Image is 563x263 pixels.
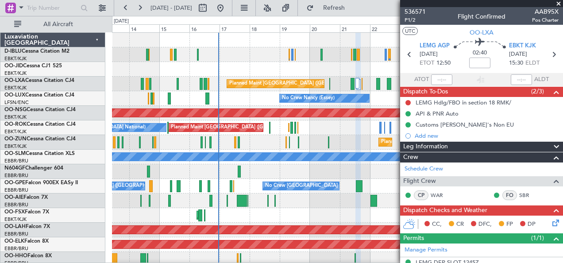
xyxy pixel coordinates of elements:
[4,231,28,237] a: EBBR/BRU
[4,180,78,186] a: OO-GPEFalcon 900EX EASy II
[420,42,450,50] span: LEMG AGP
[4,99,29,106] a: LFSN/ENC
[129,24,159,32] div: 14
[4,209,49,215] a: OO-FSXFalcon 7X
[381,135,484,149] div: Planned Maint Kortrijk-[GEOGRAPHIC_DATA]
[4,93,74,98] a: OO-LUXCessna Citation CJ4
[4,195,23,200] span: OO-AIE
[4,49,69,54] a: D-IBLUCessna Citation M2
[502,190,517,200] div: FO
[4,143,27,150] a: EBKT/KJK
[250,24,280,32] div: 18
[10,17,96,31] button: All Aircraft
[531,87,544,96] span: (2/3)
[405,16,426,24] span: P1/2
[229,77,369,90] div: Planned Maint [GEOGRAPHIC_DATA] ([GEOGRAPHIC_DATA])
[4,78,25,83] span: OO-LXA
[416,121,514,128] div: Customs [PERSON_NAME]'s Non EU
[99,24,129,32] div: 13
[340,24,370,32] div: 21
[403,87,448,97] span: Dispatch To-Dos
[4,216,27,223] a: EBKT/KJK
[403,142,448,152] span: Leg Information
[370,24,400,32] div: 22
[525,59,540,68] span: ELDT
[414,190,428,200] div: CP
[4,253,52,259] a: OO-HHOFalcon 8X
[4,224,50,229] a: OO-LAHFalcon 7X
[405,165,443,174] a: Schedule Crew
[41,179,189,193] div: No Crew [GEOGRAPHIC_DATA] ([GEOGRAPHIC_DATA] National)
[4,151,26,156] span: OO-SLM
[4,187,28,193] a: EBBR/BRU
[310,24,340,32] div: 20
[4,70,27,77] a: EBKT/KJK
[509,42,536,50] span: EBKT KJK
[405,246,447,255] a: Manage Permits
[458,12,505,21] div: Flight Confirmed
[302,1,355,15] button: Refresh
[23,21,93,27] span: All Aircraft
[528,220,536,229] span: DP
[506,220,513,229] span: FP
[4,195,48,200] a: OO-AIEFalcon 7X
[4,122,76,127] a: OO-ROKCessna Citation CJ4
[416,99,511,106] div: LEMG Hdlg/FBO in section 18 RMK/
[420,59,434,68] span: ETOT
[431,74,452,85] input: --:--
[4,85,27,91] a: EBKT/KJK
[189,24,220,32] div: 16
[456,220,464,229] span: CR
[4,93,25,98] span: OO-LUX
[403,233,424,244] span: Permits
[4,136,76,142] a: OO-ZUNCessna Citation CJ4
[415,132,559,139] div: Add new
[4,136,27,142] span: OO-ZUN
[4,245,28,252] a: EBBR/BRU
[316,5,353,11] span: Refresh
[4,107,27,112] span: OO-NSG
[4,114,27,120] a: EBKT/KJK
[4,122,27,127] span: OO-ROK
[4,158,28,164] a: EBBR/BRU
[431,191,451,199] a: WAR
[282,92,335,105] div: No Crew Nancy (Essey)
[478,220,492,229] span: DFC,
[114,18,129,25] div: [DATE]
[534,75,549,84] span: ALDT
[432,220,442,229] span: CC,
[403,176,436,186] span: Flight Crew
[4,63,62,69] a: OO-JIDCessna CJ1 525
[4,166,63,171] a: N604GFChallenger 604
[150,4,192,12] span: [DATE] - [DATE]
[4,166,25,171] span: N604GF
[4,253,27,259] span: OO-HHO
[470,28,494,37] span: OO-LXA
[159,24,189,32] div: 15
[436,59,451,68] span: 12:50
[420,50,438,59] span: [DATE]
[403,205,487,216] span: Dispatch Checks and Weather
[27,1,78,15] input: Trip Number
[4,239,24,244] span: OO-ELK
[4,107,76,112] a: OO-NSGCessna Citation CJ4
[473,49,487,58] span: 02:40
[414,75,429,84] span: ATOT
[509,59,523,68] span: 15:30
[405,7,426,16] span: 536571
[4,151,75,156] a: OO-SLMCessna Citation XLS
[220,24,250,32] div: 17
[531,233,544,243] span: (1/1)
[4,201,28,208] a: EBBR/BRU
[403,152,418,162] span: Crew
[171,121,310,134] div: Planned Maint [GEOGRAPHIC_DATA] ([GEOGRAPHIC_DATA])
[4,224,26,229] span: OO-LAH
[4,180,25,186] span: OO-GPE
[4,63,23,69] span: OO-JID
[4,128,27,135] a: EBKT/KJK
[4,55,27,62] a: EBKT/KJK
[4,49,22,54] span: D-IBLU
[509,50,527,59] span: [DATE]
[4,172,28,179] a: EBBR/BRU
[4,239,49,244] a: OO-ELKFalcon 8X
